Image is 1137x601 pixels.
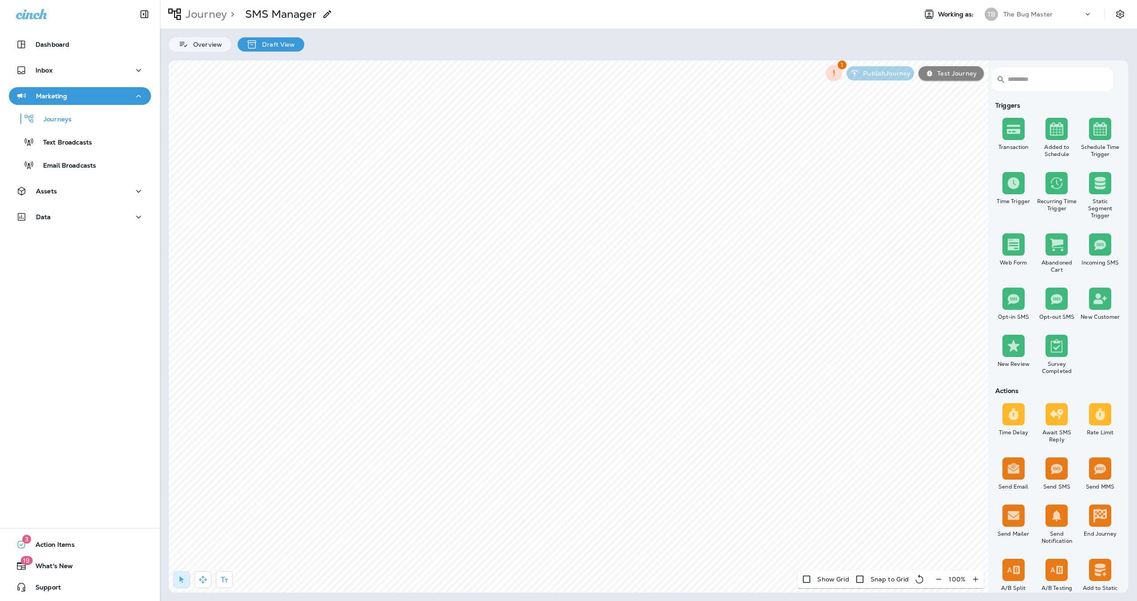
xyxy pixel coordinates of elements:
[1080,530,1120,537] div: End Journey
[34,139,92,147] p: Text Broadcasts
[20,556,32,565] span: 19
[1037,361,1077,375] div: Survey Completed
[9,156,151,174] button: Email Broadcasts
[1080,313,1120,321] div: New Customer
[949,576,966,583] p: 100 %
[994,259,1034,266] div: Web Form
[985,8,998,21] div: TB
[9,536,151,553] button: 3Action Items
[838,60,847,69] span: 1
[132,5,157,23] button: Collapse Sidebar
[36,67,52,74] p: Inbox
[189,41,222,48] p: Overview
[1080,144,1120,158] div: Schedule Time Trigger
[27,541,75,552] span: Action Items
[994,198,1034,205] div: Time Trigger
[36,188,57,195] p: Assets
[9,578,151,596] button: Support
[1112,6,1128,22] button: Settings
[36,213,51,220] p: Data
[182,8,227,21] p: Journey
[9,87,151,105] button: Marketing
[1037,585,1077,592] div: A/B Testing
[227,8,235,21] p: >
[9,36,151,53] button: Dashboard
[994,144,1034,151] div: Transaction
[1037,483,1077,490] div: Send SMS
[992,102,1122,109] div: Triggers
[27,584,61,594] span: Support
[9,208,151,226] button: Data
[994,483,1034,490] div: Send Email
[934,70,977,77] p: Test Journey
[1080,198,1120,219] div: Static Segment Trigger
[1037,144,1077,158] div: Added to Schedule
[9,61,151,79] button: Inbox
[992,387,1122,394] div: Actions
[1037,530,1077,545] div: Send Notification
[817,576,849,583] p: Show Grid
[938,11,976,18] span: Working as:
[1037,313,1077,321] div: Opt-out SMS
[994,313,1034,321] div: Opt-in SMS
[27,562,73,573] span: What's New
[918,66,984,80] button: Test Journey
[1003,11,1053,18] p: The Bug Master
[9,182,151,200] button: Assets
[871,576,909,583] p: Snap to Grid
[994,361,1034,368] div: New Review
[245,8,317,21] p: SMS Manager
[1080,585,1120,599] div: Add to Static Segment
[9,109,151,128] button: Journeys
[1080,483,1120,490] div: Send MMS
[36,92,67,100] p: Marketing
[34,162,96,170] p: Email Broadcasts
[1080,259,1120,266] div: Incoming SMS
[1037,198,1077,212] div: Recurring Time Trigger
[9,557,151,575] button: 19What's New
[994,530,1034,537] div: Send Mailer
[258,41,295,48] p: Draft View
[994,429,1034,436] div: Time Delay
[22,535,31,544] span: 3
[1037,429,1077,443] div: Await SMS Reply
[36,41,69,48] p: Dashboard
[35,116,72,124] p: Journeys
[9,132,151,151] button: Text Broadcasts
[1037,259,1077,273] div: Abandoned Cart
[1080,429,1120,436] div: Rate Limit
[994,585,1034,592] div: A/B Split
